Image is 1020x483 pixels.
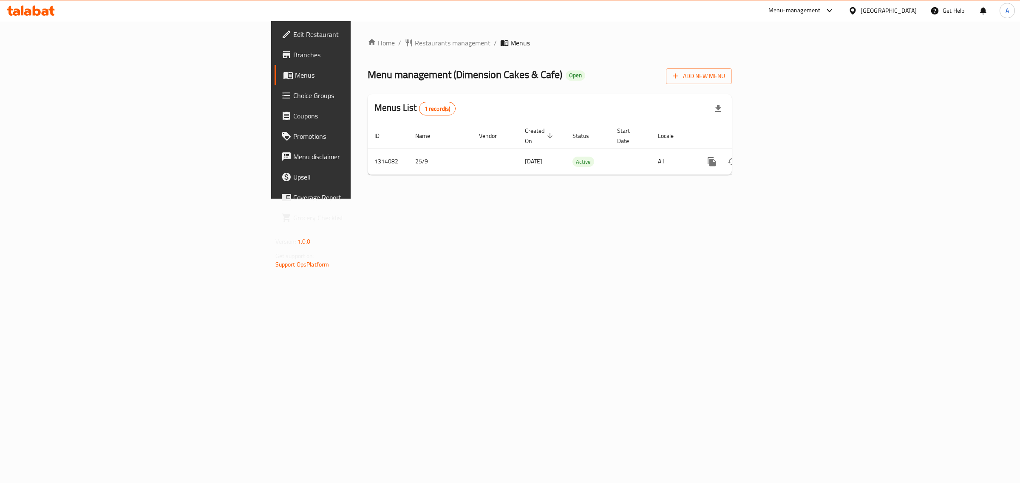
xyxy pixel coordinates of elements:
[666,68,732,84] button: Add New Menu
[368,38,732,48] nav: breadcrumb
[572,157,594,167] span: Active
[651,149,695,174] td: All
[275,208,442,228] a: Grocery Checklist
[293,90,435,101] span: Choice Groups
[415,38,490,48] span: Restaurants management
[702,152,722,172] button: more
[368,65,562,84] span: Menu management ( Dimension Cakes & Cafe )
[297,236,311,247] span: 1.0.0
[293,192,435,202] span: Coverage Report
[566,70,585,81] div: Open
[293,152,435,162] span: Menu disclaimer
[295,70,435,80] span: Menus
[510,38,530,48] span: Menus
[708,98,728,119] div: Export file
[293,213,435,223] span: Grocery Checklist
[617,126,641,146] span: Start Date
[525,126,555,146] span: Created On
[275,106,442,126] a: Coupons
[374,101,456,115] h2: Menus List
[275,146,442,167] a: Menu disclaimer
[1006,6,1009,15] span: A
[293,131,435,141] span: Promotions
[722,152,742,172] button: Change Status
[768,6,821,16] div: Menu-management
[275,236,296,247] span: Version:
[293,111,435,121] span: Coupons
[275,250,314,261] span: Get support on:
[293,29,435,39] span: Edit Restaurant
[275,24,442,45] a: Edit Restaurant
[275,187,442,208] a: Coverage Report
[695,123,790,149] th: Actions
[572,131,600,141] span: Status
[275,167,442,187] a: Upsell
[419,105,456,113] span: 1 record(s)
[293,172,435,182] span: Upsell
[374,131,391,141] span: ID
[566,72,585,79] span: Open
[673,71,725,81] span: Add New Menu
[275,259,329,270] a: Support.OpsPlatform
[275,85,442,106] a: Choice Groups
[525,156,542,167] span: [DATE]
[610,149,651,174] td: -
[415,131,441,141] span: Name
[275,65,442,85] a: Menus
[861,6,917,15] div: [GEOGRAPHIC_DATA]
[419,102,456,115] div: Total records count
[293,50,435,60] span: Branches
[275,45,442,65] a: Branches
[494,38,497,48] li: /
[479,131,508,141] span: Vendor
[275,126,442,146] a: Promotions
[368,123,790,175] table: enhanced table
[658,131,685,141] span: Locale
[405,38,490,48] a: Restaurants management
